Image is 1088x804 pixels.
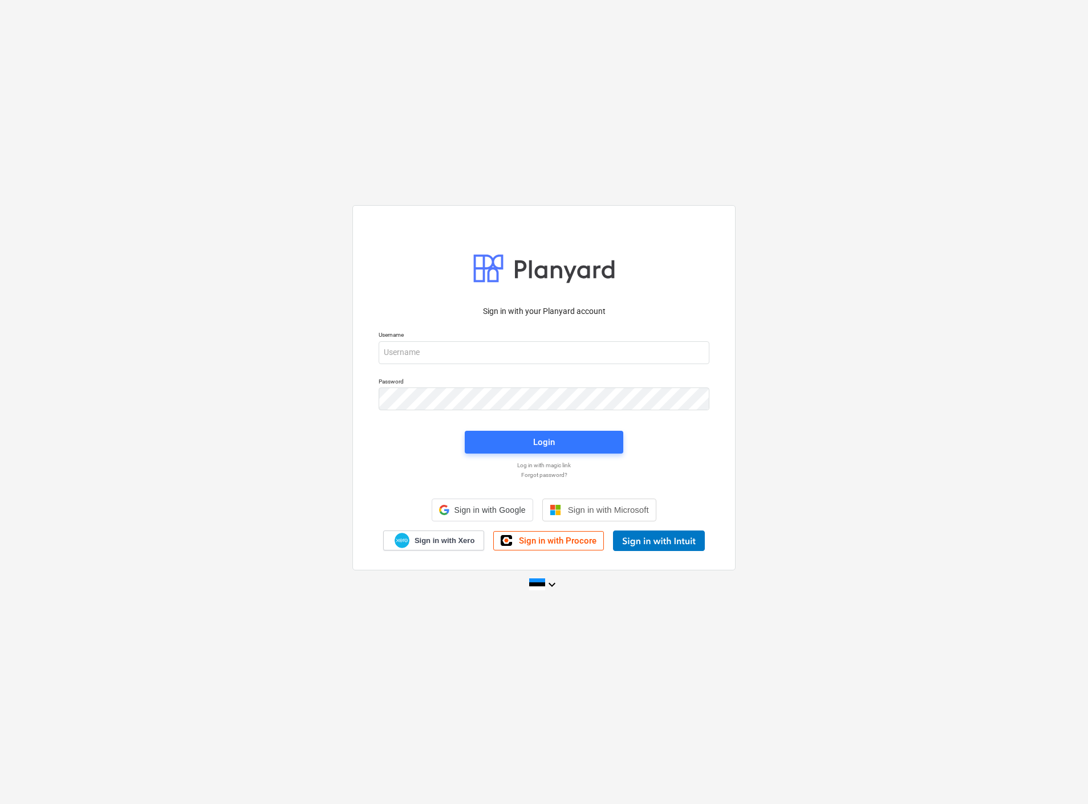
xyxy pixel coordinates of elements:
[373,471,715,479] a: Forgot password?
[379,331,709,341] p: Username
[379,341,709,364] input: Username
[454,505,525,515] span: Sign in with Google
[432,499,533,521] div: Sign in with Google
[519,536,596,546] span: Sign in with Procore
[545,578,559,591] i: keyboard_arrow_down
[395,533,409,548] img: Xero logo
[533,435,555,450] div: Login
[493,531,604,550] a: Sign in with Procore
[465,431,623,454] button: Login
[379,305,709,317] p: Sign in with your Planyard account
[415,536,474,546] span: Sign in with Xero
[568,505,649,515] span: Sign in with Microsoft
[379,378,709,387] p: Password
[373,462,715,469] a: Log in with magic link
[550,504,561,516] img: Microsoft logo
[383,530,485,550] a: Sign in with Xero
